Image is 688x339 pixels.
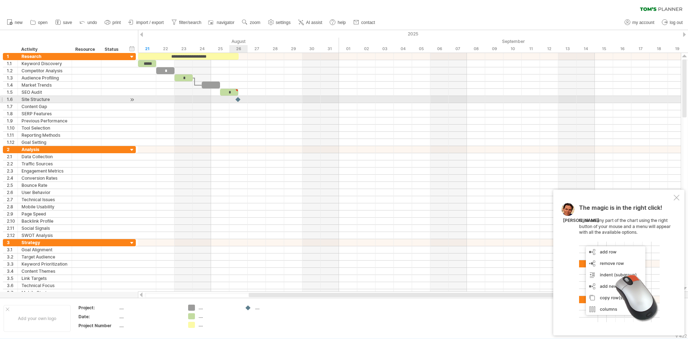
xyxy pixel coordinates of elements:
a: my account [623,18,656,27]
div: Monday, 25 August 2025 [211,45,229,53]
div: Monday, 8 September 2025 [467,45,485,53]
div: 2 [7,146,18,153]
div: .... [199,313,238,319]
div: Sunday, 24 August 2025 [193,45,211,53]
div: 1.10 [7,125,18,131]
div: 1.5 [7,89,18,96]
div: Data Collection [21,153,68,160]
div: Click on any part of the chart using the right button of your mouse and a menu will appear with a... [579,205,672,322]
div: Friday, 22 August 2025 [156,45,175,53]
div: .... [119,305,180,311]
div: Conversion Rates [21,175,68,181]
div: Keyword Prioritization [21,261,68,267]
div: Wednesday, 27 August 2025 [248,45,266,53]
div: 3.1 [7,246,18,253]
div: Saturday, 6 September 2025 [430,45,449,53]
div: Traffic Sources [21,160,68,167]
div: 3.3 [7,261,18,267]
div: 3 [7,239,18,246]
span: filter/search [179,20,201,25]
div: SWOT Analysis [21,232,68,239]
div: Reporting Methods [21,132,68,139]
div: Tuesday, 2 September 2025 [357,45,376,53]
span: save [63,20,72,25]
div: Tuesday, 26 August 2025 [229,45,248,53]
span: open [38,20,48,25]
div: 2.4 [7,175,18,181]
div: .... [255,305,294,311]
div: 1.1 [7,60,18,67]
div: Friday, 12 September 2025 [540,45,558,53]
div: .... [119,323,180,329]
div: Add your own logo [4,305,71,332]
div: Thursday, 21 August 2025 [138,45,156,53]
a: navigator [207,18,236,27]
div: Thursday, 4 September 2025 [394,45,412,53]
div: Mobile Usability [21,203,68,210]
div: Market Trends [21,82,68,88]
div: .... [199,305,238,311]
div: Thursday, 28 August 2025 [266,45,284,53]
div: Backlink Profile [21,218,68,224]
div: Goal Alignment [21,246,68,253]
div: Technical Focus [21,282,68,289]
div: Saturday, 23 August 2025 [175,45,193,53]
span: log out [670,20,683,25]
span: import / export [136,20,164,25]
div: 3.5 [7,275,18,282]
div: Target Audience [21,253,68,260]
span: print [113,20,121,25]
div: 2.6 [7,189,18,196]
div: Mobile Strategy [21,289,68,296]
div: 1.4 [7,82,18,88]
div: Content Gap [21,103,68,110]
div: Monday, 15 September 2025 [595,45,613,53]
div: 1.8 [7,110,18,117]
div: Friday, 5 September 2025 [412,45,430,53]
div: SEO Audit [21,89,68,96]
span: my account [632,20,654,25]
div: Wednesday, 10 September 2025 [503,45,522,53]
div: Page Speed [21,210,68,217]
div: Bounce Rate [21,182,68,189]
a: log out [660,18,685,27]
div: 2.12 [7,232,18,239]
div: 1.9 [7,117,18,124]
div: Saturday, 13 September 2025 [558,45,577,53]
div: Friday, 19 September 2025 [668,45,686,53]
div: 2.3 [7,168,18,174]
a: open [28,18,50,27]
div: Strategy [21,239,68,246]
div: 2.8 [7,203,18,210]
span: The magic is in the right click! [579,204,662,215]
div: Sunday, 7 September 2025 [449,45,467,53]
div: 1.12 [7,139,18,146]
div: 1.2 [7,67,18,74]
span: undo [87,20,97,25]
div: Wednesday, 3 September 2025 [376,45,394,53]
div: .... [119,314,180,320]
div: Sunday, 14 September 2025 [577,45,595,53]
a: settings [266,18,293,27]
div: 1.6 [7,96,18,103]
div: 2.2 [7,160,18,167]
div: Analysis [21,146,68,153]
span: help [338,20,346,25]
div: Social Signals [21,225,68,232]
a: new [5,18,25,27]
div: Content Themes [21,268,68,275]
span: AI assist [306,20,322,25]
span: zoom [250,20,260,25]
a: undo [78,18,99,27]
div: Previous Performance [21,117,68,124]
div: 1.11 [7,132,18,139]
span: navigator [217,20,234,25]
div: Resource [75,46,97,53]
div: Status [105,46,120,53]
div: Tool Selection [21,125,68,131]
div: Engagement Metrics [21,168,68,174]
a: save [53,18,74,27]
div: 3.7 [7,289,18,296]
a: AI assist [296,18,324,27]
div: Technical Issues [21,196,68,203]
